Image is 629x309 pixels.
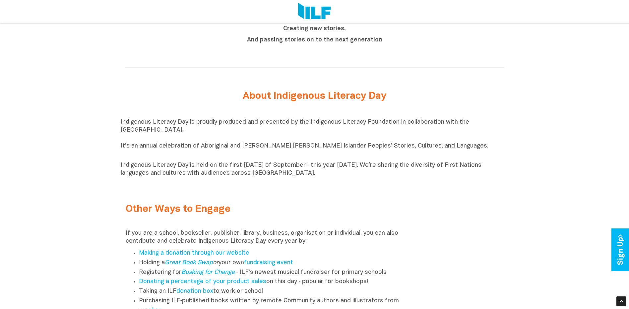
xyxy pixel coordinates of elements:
b: And passing stories on to the next generation [247,37,382,43]
a: Busking for Change [181,270,235,275]
li: on this day ‑ popular for bookshops! [139,277,407,287]
a: Donating a percentage of your product sales [139,279,266,284]
a: fundraising event [244,260,293,266]
p: Indigenous Literacy Day is proudly produced and presented by the Indigenous Literacy Foundation i... [121,118,509,158]
li: Registering for ‑ ILF's newest musical fundraiser for primary schools [139,268,407,278]
h2: About Indigenous Literacy Day [190,91,439,102]
a: donation box [176,288,213,294]
li: Holding a your own [139,258,407,268]
li: Taking an ILF to work or school [139,287,407,296]
h2: Other Ways to Engage [126,204,407,215]
div: Scroll Back to Top [616,296,626,306]
b: Creating new stories, [283,26,346,31]
a: Making a donation through our website [139,250,249,256]
em: or [165,260,219,266]
img: Logo [298,3,331,21]
p: Indigenous Literacy Day is held on the first [DATE] of September ‑ this year [DATE]. We’re sharin... [121,161,509,177]
p: If you are a school, bookseller, publisher, library, business, organisation or individual, you ca... [126,229,407,245]
a: Great Book Swap [165,260,213,266]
